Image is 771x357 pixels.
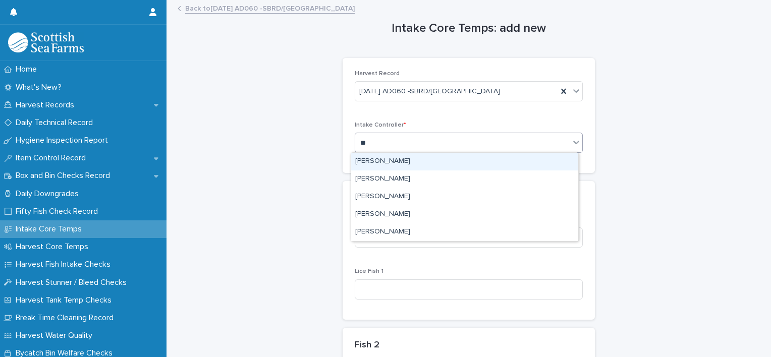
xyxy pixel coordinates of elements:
div: Fiona McCann [351,153,578,170]
p: Harvest Tank Temp Checks [12,295,120,305]
h2: Fish 2 [355,340,379,351]
div: Piotr Sobieraj [351,206,578,223]
p: Harvest Records [12,100,82,110]
p: Hygiene Inspection Report [12,136,116,145]
p: Box and Bin Checks Record [12,171,118,181]
p: Item Control Record [12,153,94,163]
p: Harvest Fish Intake Checks [12,260,119,269]
p: Intake Core Temps [12,224,90,234]
p: Harvest Core Temps [12,242,96,252]
div: Ionel Stoica [351,188,578,206]
span: Lice Fish 1 [355,268,383,274]
p: Harvest Stunner / Bleed Checks [12,278,135,287]
p: Daily Technical Record [12,118,101,128]
p: Fifty Fish Check Record [12,207,106,216]
div: ionel Stoica [351,170,578,188]
h1: Intake Core Temps: add new [343,21,595,36]
p: Break Time Cleaning Record [12,313,122,323]
p: Daily Downgrades [12,189,87,199]
p: Home [12,65,45,74]
div: Siobhan Murray [351,223,578,241]
a: Back to[DATE] AD060 -SBRD/[GEOGRAPHIC_DATA] [185,2,355,14]
p: Harvest Water Quality [12,331,100,340]
img: mMrefqRFQpe26GRNOUkG [8,32,84,52]
span: Intake Controller [355,122,406,128]
span: [DATE] AD060 -SBRD/[GEOGRAPHIC_DATA] [359,86,500,97]
p: What's New? [12,83,70,92]
span: Harvest Record [355,71,400,77]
